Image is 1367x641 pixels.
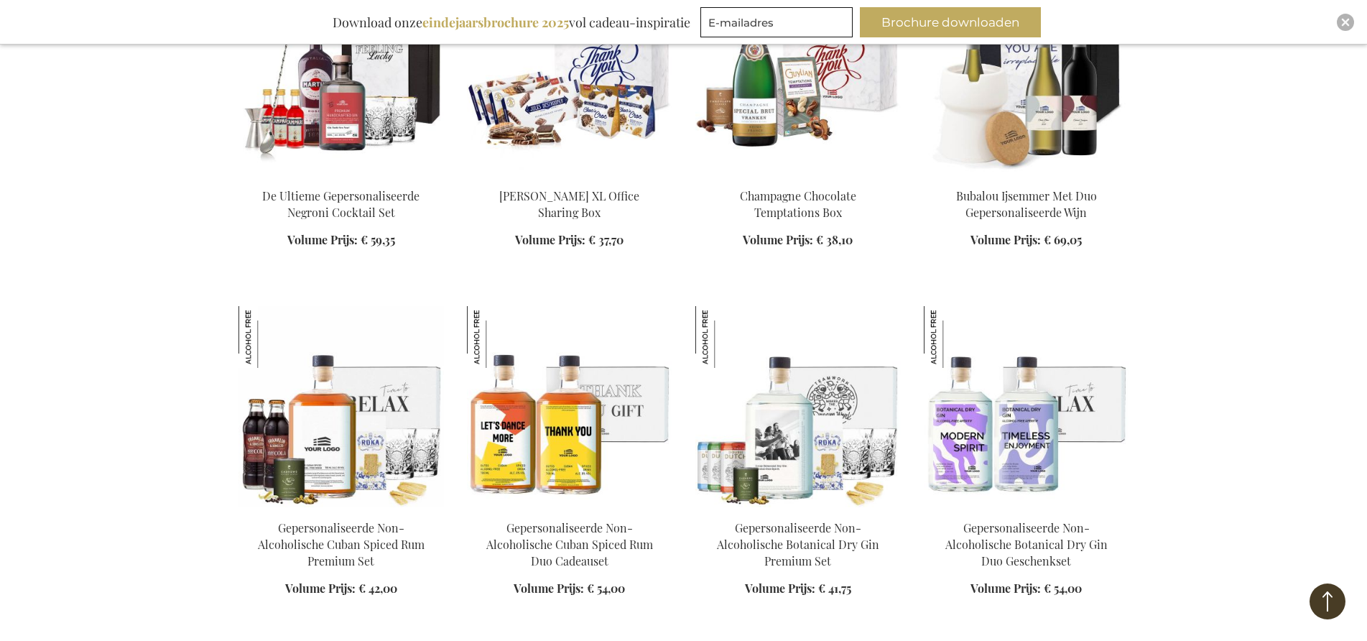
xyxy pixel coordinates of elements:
[717,520,879,568] a: Gepersonaliseerde Non-Alcoholische Botanical Dry Gin Premium Set
[587,581,625,596] span: € 54,00
[467,502,672,515] a: Gepersonaliseerde Non-Alcoholische Cuban Spiced Rum Duo Cadeauset Gepersonaliseerde Non-Alcoholis...
[970,232,1082,249] a: Volume Prijs: € 69,05
[238,502,444,515] a: Personalised Non-Alcoholic Cuban Spiced Rum Premium Set Gepersonaliseerde Non-Alcoholische Cuban ...
[818,581,851,596] span: € 41,75
[287,232,395,249] a: Volume Prijs: € 59,35
[358,581,397,596] span: € 42,00
[743,232,853,249] a: Volume Prijs: € 38,10
[467,306,529,368] img: Gepersonaliseerde Non-Alcoholische Cuban Spiced Rum Duo Cadeauset
[515,232,585,247] span: Volume Prijs:
[499,188,639,220] a: [PERSON_NAME] XL Office Sharing Box
[515,232,624,249] a: Volume Prijs: € 37,70
[514,581,625,597] a: Volume Prijs: € 54,00
[262,188,420,220] a: De Ultieme Gepersonaliseerde Negroni Cocktail Set
[422,14,569,31] b: eindejaarsbrochure 2025
[924,306,1129,507] img: Personalised Non-Alcoholic Botanical Dry Gin Duo Gift Set
[588,232,624,247] span: € 37,70
[695,502,901,515] a: Personalised Non-Alcoholic Botanical Dry Gin Premium Set Gepersonaliseerde Non-Alcoholische Botan...
[326,7,697,37] div: Download onze vol cadeau-inspiratie
[486,520,653,568] a: Gepersonaliseerde Non-Alcoholische Cuban Spiced Rum Duo Cadeauset
[1337,14,1354,31] div: Close
[924,306,986,368] img: Gepersonaliseerde Non-Alcoholische Botanical Dry Gin Duo Geschenkset
[970,232,1041,247] span: Volume Prijs:
[860,7,1041,37] button: Brochure downloaden
[238,170,444,183] a: The Ultimate Personalized Negroni Cocktail Set De Ultieme Gepersonaliseerde Negroni Cocktail Set
[924,502,1129,515] a: Personalised Non-Alcoholic Botanical Dry Gin Duo Gift Set Gepersonaliseerde Non-Alcoholische Bota...
[514,581,584,596] span: Volume Prijs:
[970,581,1082,597] a: Volume Prijs: € 54,00
[816,232,853,247] span: € 38,10
[956,188,1097,220] a: Bubalou Ijsemmer Met Duo Gepersonaliseerde Wijn
[467,306,672,507] img: Gepersonaliseerde Non-Alcoholische Cuban Spiced Rum Duo Cadeauset
[695,306,901,507] img: Personalised Non-Alcoholic Botanical Dry Gin Premium Set
[700,7,853,37] input: E-mailadres
[745,581,815,596] span: Volume Prijs:
[361,232,395,247] span: € 59,35
[1044,232,1082,247] span: € 69,05
[745,581,851,597] a: Volume Prijs: € 41,75
[238,306,444,507] img: Personalised Non-Alcoholic Cuban Spiced Rum Premium Set
[700,7,857,42] form: marketing offers and promotions
[238,306,300,368] img: Gepersonaliseerde Non-Alcoholische Cuban Spiced Rum Premium Set
[743,232,813,247] span: Volume Prijs:
[740,188,856,220] a: Champagne Chocolate Temptations Box
[258,520,425,568] a: Gepersonaliseerde Non-Alcoholische Cuban Spiced Rum Premium Set
[695,306,757,368] img: Gepersonaliseerde Non-Alcoholische Botanical Dry Gin Premium Set
[924,170,1129,183] a: Bubalou Ijsemmer Met Duo Gepersonaliseerde Wijn Bubalou Ijsemmer Met Duo Gepersonaliseerde Wijn
[1341,18,1350,27] img: Close
[695,170,901,183] a: Champagne Chocolate Temptations Box
[285,581,356,596] span: Volume Prijs:
[970,581,1041,596] span: Volume Prijs:
[945,520,1108,568] a: Gepersonaliseerde Non-Alcoholische Botanical Dry Gin Duo Geschenkset
[287,232,358,247] span: Volume Prijs:
[285,581,397,597] a: Volume Prijs: € 42,00
[1044,581,1082,596] span: € 54,00
[467,170,672,183] a: Jules Destrooper XL Office Sharing Box Jules Destrooper XL Office Sharing Box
